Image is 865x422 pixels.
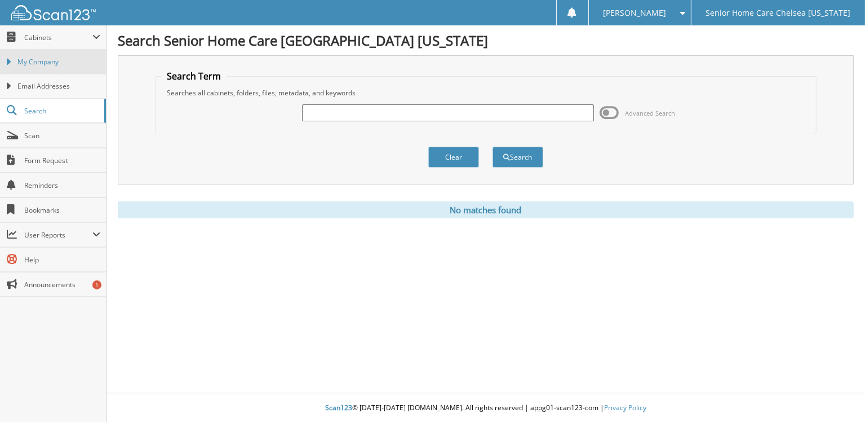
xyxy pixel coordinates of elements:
[604,403,646,412] a: Privacy Policy
[24,181,100,190] span: Reminders
[107,394,865,422] div: © [DATE]-[DATE] [DOMAIN_NAME]. All rights reserved | appg01-scan123-com |
[493,147,543,168] button: Search
[118,31,854,50] h1: Search Senior Home Care [GEOGRAPHIC_DATA] [US_STATE]
[17,81,100,91] span: Email Addresses
[603,10,666,16] span: [PERSON_NAME]
[24,230,92,240] span: User Reports
[161,70,227,82] legend: Search Term
[24,280,100,289] span: Announcements
[24,205,100,215] span: Bookmarks
[625,109,675,117] span: Advanced Search
[118,201,854,218] div: No matches found
[24,33,92,42] span: Cabinets
[809,368,865,422] iframe: Chat Widget
[24,131,100,140] span: Scan
[11,5,96,20] img: scan123-logo-white.svg
[24,255,100,265] span: Help
[92,280,101,289] div: 1
[17,57,100,67] span: My Company
[161,88,810,98] div: Searches all cabinets, folders, files, metadata, and keywords
[24,156,100,165] span: Form Request
[428,147,479,168] button: Clear
[24,106,99,116] span: Search
[706,10,851,16] span: Senior Home Care Chelsea [US_STATE]
[325,403,352,412] span: Scan123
